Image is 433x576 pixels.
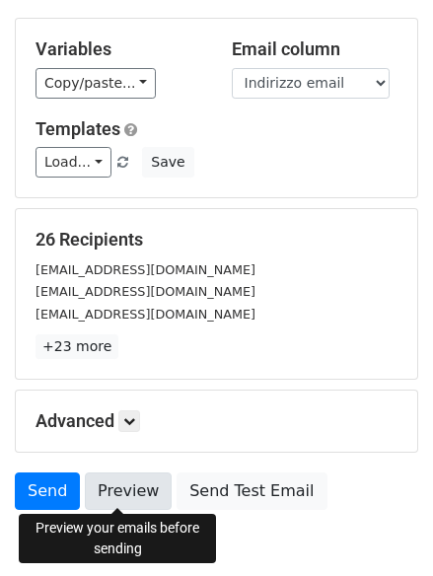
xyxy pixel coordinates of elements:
a: Copy/paste... [36,68,156,99]
div: Preview your emails before sending [19,514,216,563]
a: Preview [85,472,172,510]
a: +23 more [36,334,118,359]
h5: Variables [36,38,202,60]
h5: Advanced [36,410,397,432]
a: Templates [36,118,120,139]
a: Send Test Email [177,472,326,510]
small: [EMAIL_ADDRESS][DOMAIN_NAME] [36,262,255,277]
h5: 26 Recipients [36,229,397,251]
button: Save [142,147,193,178]
a: Load... [36,147,111,178]
small: [EMAIL_ADDRESS][DOMAIN_NAME] [36,284,255,299]
small: [EMAIL_ADDRESS][DOMAIN_NAME] [36,307,255,322]
iframe: Chat Widget [334,481,433,576]
div: Widget chat [334,481,433,576]
h5: Email column [232,38,398,60]
a: Send [15,472,80,510]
